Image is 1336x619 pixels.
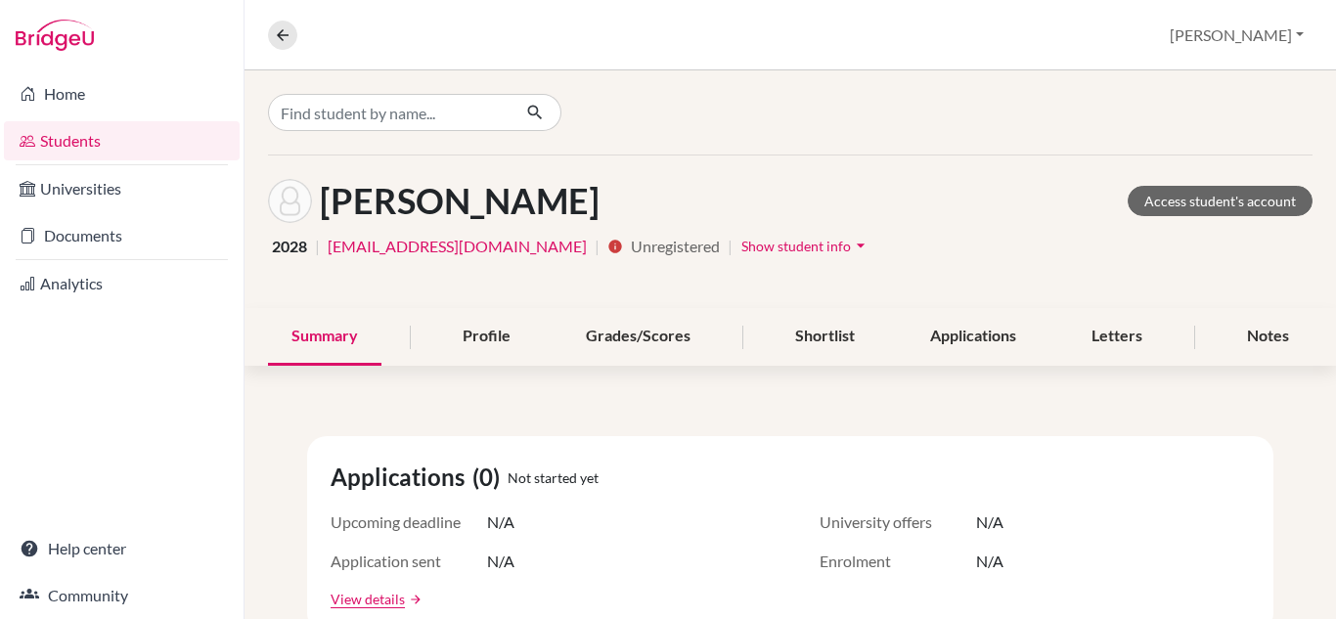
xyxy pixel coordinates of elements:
div: Summary [268,308,381,366]
div: Shortlist [772,308,878,366]
a: Home [4,74,240,113]
span: (0) [472,460,508,495]
span: N/A [976,510,1003,534]
span: Show student info [741,238,851,254]
span: Upcoming deadline [331,510,487,534]
button: Show student infoarrow_drop_down [740,231,871,261]
span: University offers [820,510,976,534]
a: Community [4,576,240,615]
i: info [607,239,623,254]
div: Grades/Scores [562,308,714,366]
a: View details [331,589,405,609]
span: Application sent [331,550,487,573]
span: N/A [487,510,514,534]
span: | [315,235,320,258]
input: Find student by name... [268,94,511,131]
div: Profile [439,308,534,366]
a: Help center [4,529,240,568]
a: Analytics [4,264,240,303]
a: Universities [4,169,240,208]
i: arrow_drop_down [851,236,870,255]
div: Applications [907,308,1040,366]
button: [PERSON_NAME] [1161,17,1313,54]
a: Access student's account [1128,186,1313,216]
a: Documents [4,216,240,255]
a: [EMAIL_ADDRESS][DOMAIN_NAME] [328,235,587,258]
div: Notes [1224,308,1313,366]
div: Letters [1068,308,1166,366]
img: Bridge-U [16,20,94,51]
span: Enrolment [820,550,976,573]
span: Unregistered [631,235,720,258]
img: Anna Chen's avatar [268,179,312,223]
span: N/A [976,550,1003,573]
h1: [PERSON_NAME] [320,180,600,222]
span: Not started yet [508,467,599,488]
a: Students [4,121,240,160]
span: | [728,235,733,258]
span: 2028 [272,235,307,258]
span: Applications [331,460,472,495]
span: | [595,235,600,258]
a: arrow_forward [405,593,423,606]
span: N/A [487,550,514,573]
